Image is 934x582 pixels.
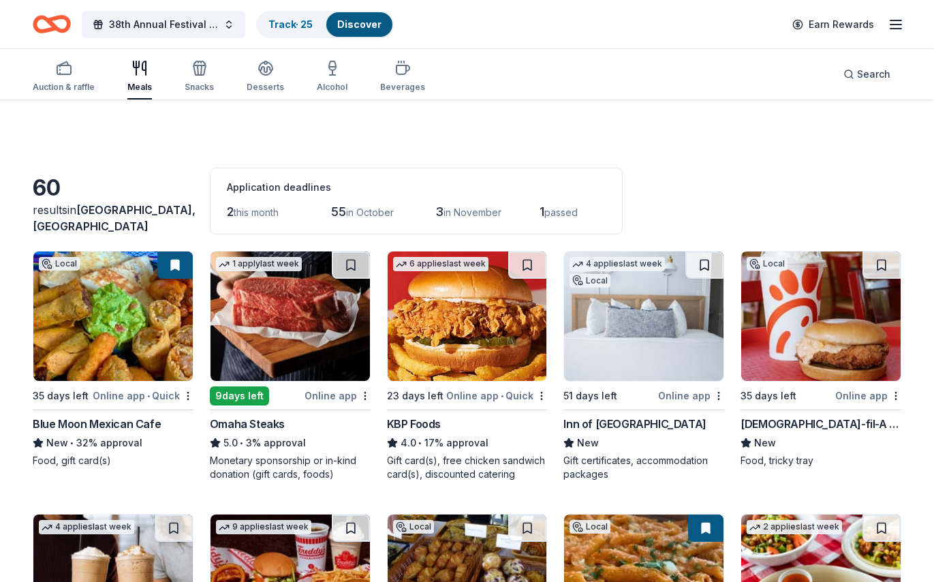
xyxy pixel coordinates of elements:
[754,435,776,451] span: New
[305,387,371,404] div: Online app
[33,203,196,233] span: [GEOGRAPHIC_DATA], [GEOGRAPHIC_DATA]
[33,435,193,451] div: 32% approval
[331,204,346,219] span: 55
[210,386,269,405] div: 9 days left
[33,454,193,468] div: Food, gift card(s)
[570,274,610,288] div: Local
[317,82,347,93] div: Alcohol
[210,454,371,481] div: Monetary sponsorship or in-kind donation (gift cards, foods)
[39,520,134,534] div: 4 applies last week
[393,257,488,271] div: 6 applies last week
[33,251,193,468] a: Image for Blue Moon Mexican CafeLocal35 days leftOnline app•QuickBlue Moon Mexican CafeNew•32% ap...
[147,390,150,401] span: •
[127,55,152,99] button: Meals
[211,251,370,381] img: Image for Omaha Steaks
[388,251,547,381] img: Image for KBP Foods
[227,179,606,196] div: Application deadlines
[857,66,890,82] span: Search
[741,251,901,381] img: Image for Chick-fil-A (Ramsey)
[658,387,724,404] div: Online app
[446,387,547,404] div: Online app Quick
[216,257,302,271] div: 1 apply last week
[210,251,371,481] a: Image for Omaha Steaks 1 applylast week9days leftOnline appOmaha Steaks5.0•3% approvalMonetary sp...
[33,174,193,202] div: 60
[185,55,214,99] button: Snacks
[741,416,901,432] div: [DEMOGRAPHIC_DATA]-fil-A ([PERSON_NAME])
[234,206,279,218] span: this month
[563,388,617,404] div: 51 days left
[387,251,548,481] a: Image for KBP Foods6 applieslast week23 days leftOnline app•QuickKBP Foods4.0•17% approvalGift ca...
[227,204,234,219] span: 2
[216,520,311,534] div: 9 applies last week
[33,8,71,40] a: Home
[747,520,842,534] div: 2 applies last week
[443,206,501,218] span: in November
[109,16,218,33] span: 38th Annual Festival of Trees
[93,387,193,404] div: Online app Quick
[741,388,796,404] div: 35 days left
[501,390,503,401] span: •
[387,454,548,481] div: Gift card(s), free chicken sandwich card(s), discounted catering
[46,435,68,451] span: New
[401,435,416,451] span: 4.0
[256,11,394,38] button: Track· 25Discover
[33,203,196,233] span: in
[570,257,665,271] div: 4 applies last week
[346,206,394,218] span: in October
[223,435,238,451] span: 5.0
[563,416,706,432] div: Inn of [GEOGRAPHIC_DATA]
[268,18,313,30] a: Track· 25
[33,82,95,93] div: Auction & raffle
[835,387,901,404] div: Online app
[387,435,548,451] div: 17% approval
[435,204,443,219] span: 3
[544,206,578,218] span: passed
[747,257,788,271] div: Local
[563,251,724,481] a: Image for Inn of Cape May4 applieslast weekLocal51 days leftOnline appInn of [GEOGRAPHIC_DATA]New...
[564,251,723,381] img: Image for Inn of Cape May
[741,454,901,468] div: Food, tricky tray
[127,82,152,93] div: Meals
[317,55,347,99] button: Alcohol
[784,12,882,37] a: Earn Rewards
[82,11,245,38] button: 38th Annual Festival of Trees
[337,18,382,30] a: Discover
[387,416,441,432] div: KBP Foods
[240,438,243,448] span: •
[247,55,284,99] button: Desserts
[540,204,544,219] span: 1
[70,438,74,448] span: •
[741,251,901,468] a: Image for Chick-fil-A (Ramsey)Local35 days leftOnline app[DEMOGRAPHIC_DATA]-fil-A ([PERSON_NAME])...
[563,454,724,481] div: Gift certificates, accommodation packages
[393,520,434,534] div: Local
[418,438,422,448] span: •
[33,55,95,99] button: Auction & raffle
[832,61,901,88] button: Search
[577,435,599,451] span: New
[33,202,193,234] div: results
[247,82,284,93] div: Desserts
[33,388,89,404] div: 35 days left
[570,520,610,534] div: Local
[210,435,371,451] div: 3% approval
[387,388,443,404] div: 23 days left
[380,82,425,93] div: Beverages
[33,251,193,381] img: Image for Blue Moon Mexican Cafe
[185,82,214,93] div: Snacks
[210,416,285,432] div: Omaha Steaks
[33,416,161,432] div: Blue Moon Mexican Cafe
[380,55,425,99] button: Beverages
[39,257,80,271] div: Local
